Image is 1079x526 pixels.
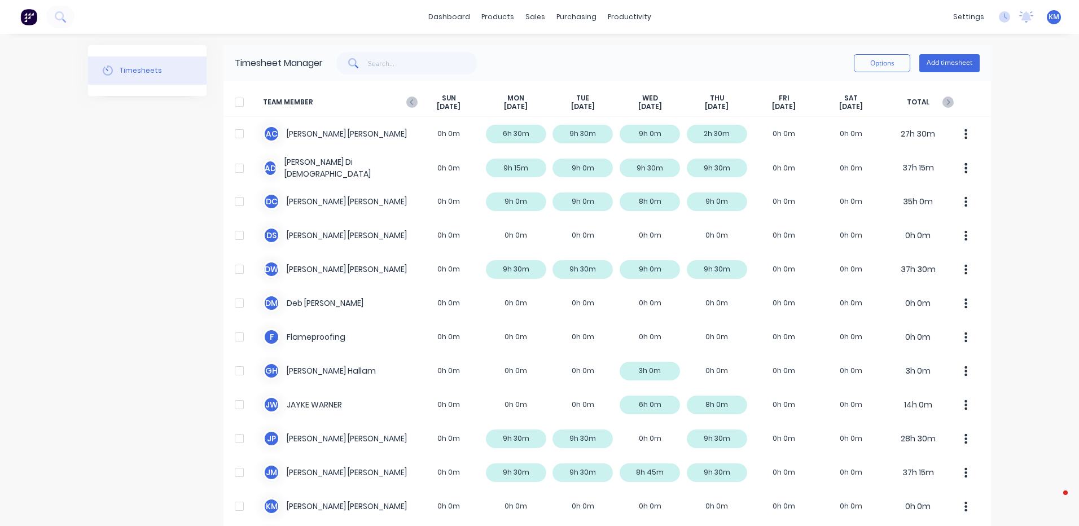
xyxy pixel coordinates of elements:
a: dashboard [423,8,476,25]
span: [DATE] [504,102,528,111]
div: purchasing [551,8,602,25]
div: productivity [602,8,657,25]
input: Search... [368,52,478,74]
iframe: Intercom live chat [1041,488,1068,515]
span: [DATE] [571,102,595,111]
span: FRI [779,94,789,103]
span: [DATE] [437,102,460,111]
button: Timesheets [88,56,207,85]
span: SUN [442,94,456,103]
span: MON [507,94,524,103]
span: WED [642,94,658,103]
span: TOTAL [884,94,951,111]
button: Options [854,54,910,72]
span: [DATE] [638,102,662,111]
span: [DATE] [772,102,796,111]
div: sales [520,8,551,25]
button: Add timesheet [919,54,980,72]
div: products [476,8,520,25]
span: [DATE] [839,102,863,111]
div: Timesheet Manager [235,56,323,70]
span: TEAM MEMBER [263,94,415,111]
div: Timesheets [120,65,162,76]
div: settings [948,8,990,25]
span: TUE [576,94,589,103]
span: KM [1049,12,1059,22]
img: Factory [20,8,37,25]
span: SAT [844,94,858,103]
span: THU [710,94,724,103]
span: [DATE] [705,102,729,111]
